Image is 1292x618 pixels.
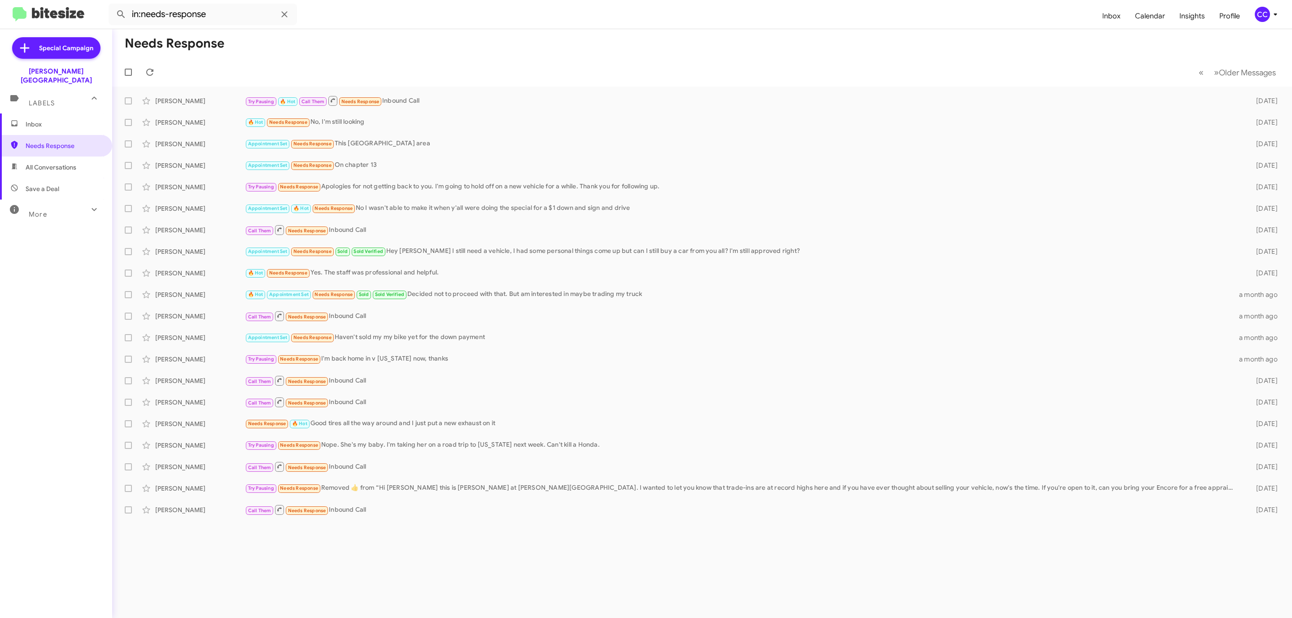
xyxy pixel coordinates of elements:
[1238,484,1285,493] div: [DATE]
[26,141,102,150] span: Needs Response
[1238,376,1285,385] div: [DATE]
[314,205,353,211] span: Needs Response
[288,379,326,384] span: Needs Response
[1172,3,1212,29] span: Insights
[1238,419,1285,428] div: [DATE]
[245,246,1238,257] div: Hey [PERSON_NAME] I still need a vehicle, I had some personal things come up but can I still buy ...
[245,289,1238,300] div: Decided not to proceed with that. But am interested in maybe trading my truck
[248,162,288,168] span: Appointment Set
[293,248,332,254] span: Needs Response
[248,465,271,470] span: Call Them
[1238,269,1285,278] div: [DATE]
[155,376,245,385] div: [PERSON_NAME]
[1238,226,1285,235] div: [DATE]
[341,99,380,104] span: Needs Response
[280,356,318,362] span: Needs Response
[155,183,245,191] div: [PERSON_NAME]
[245,117,1238,127] div: No, I'm still looking
[288,228,326,234] span: Needs Response
[245,182,1238,192] div: Apologies for not getting back to you. I'm going to hold off on a new vehicle for a while. Thank ...
[1238,161,1285,170] div: [DATE]
[245,224,1238,235] div: Inbound Call
[354,248,383,254] span: Sold Verified
[248,314,271,320] span: Call Them
[26,184,59,193] span: Save a Deal
[248,119,263,125] span: 🔥 Hot
[248,270,263,276] span: 🔥 Hot
[269,292,309,297] span: Appointment Set
[1238,118,1285,127] div: [DATE]
[1238,462,1285,471] div: [DATE]
[288,314,326,320] span: Needs Response
[1209,63,1281,82] button: Next
[1199,67,1204,78] span: «
[155,96,245,105] div: [PERSON_NAME]
[155,204,245,213] div: [PERSON_NAME]
[248,205,288,211] span: Appointment Set
[248,335,288,340] span: Appointment Set
[155,484,245,493] div: [PERSON_NAME]
[1255,7,1270,22] div: CC
[155,462,245,471] div: [PERSON_NAME]
[1095,3,1128,29] span: Inbox
[280,184,318,190] span: Needs Response
[1238,355,1285,364] div: a month ago
[155,441,245,450] div: [PERSON_NAME]
[337,248,348,254] span: Sold
[248,248,288,254] span: Appointment Set
[245,354,1238,364] div: I'm back home in v [US_STATE] now, thanks
[12,37,100,59] a: Special Campaign
[155,226,245,235] div: [PERSON_NAME]
[155,505,245,514] div: [PERSON_NAME]
[1238,398,1285,407] div: [DATE]
[29,99,55,107] span: Labels
[245,375,1238,386] div: Inbound Call
[109,4,297,25] input: Search
[29,210,47,218] span: More
[359,292,369,297] span: Sold
[288,465,326,470] span: Needs Response
[248,184,274,190] span: Try Pausing
[293,162,332,168] span: Needs Response
[125,36,224,51] h1: Needs Response
[1193,63,1209,82] button: Previous
[155,290,245,299] div: [PERSON_NAME]
[26,120,102,129] span: Inbox
[269,270,307,276] span: Needs Response
[155,161,245,170] div: [PERSON_NAME]
[248,485,274,491] span: Try Pausing
[1247,7,1282,22] button: CC
[248,379,271,384] span: Call Them
[248,400,271,406] span: Call Them
[1194,63,1281,82] nav: Page navigation example
[1238,312,1285,321] div: a month ago
[245,483,1238,493] div: Removed ‌👍‌ from “ Hi [PERSON_NAME] this is [PERSON_NAME] at [PERSON_NAME][GEOGRAPHIC_DATA]. I wa...
[248,356,274,362] span: Try Pausing
[155,419,245,428] div: [PERSON_NAME]
[248,421,286,427] span: Needs Response
[1128,3,1172,29] a: Calendar
[245,332,1238,343] div: Haven't sold my my bike yet for the down payment
[155,247,245,256] div: [PERSON_NAME]
[1212,3,1247,29] a: Profile
[39,44,93,52] span: Special Campaign
[248,292,263,297] span: 🔥 Hot
[245,504,1238,515] div: Inbound Call
[1214,67,1219,78] span: »
[26,163,76,172] span: All Conversations
[280,442,318,448] span: Needs Response
[314,292,353,297] span: Needs Response
[288,508,326,514] span: Needs Response
[375,292,405,297] span: Sold Verified
[245,418,1238,429] div: Good tires all the way around and I just put a new exhaust on it
[245,160,1238,170] div: On chapter 13
[155,398,245,407] div: [PERSON_NAME]
[280,485,318,491] span: Needs Response
[155,333,245,342] div: [PERSON_NAME]
[1238,96,1285,105] div: [DATE]
[245,203,1238,213] div: No I wasn't able to make it when y'all were doing the special for a $1 down and sign and drive
[245,310,1238,322] div: Inbound Call
[269,119,307,125] span: Needs Response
